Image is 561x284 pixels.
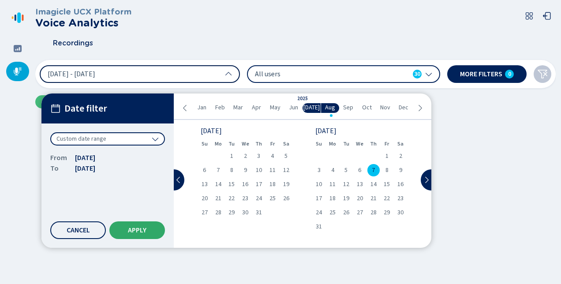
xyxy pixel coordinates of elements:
[397,141,404,147] abbr: Saturday
[394,164,408,176] div: Sat Aug 09 2025
[343,209,349,216] span: 26
[367,178,380,191] div: Thu Aug 14 2025
[385,153,389,159] span: 1
[312,164,326,176] div: Sun Aug 03 2025
[239,192,252,205] div: Wed Jul 23 2025
[508,71,511,78] span: 0
[225,192,239,205] div: Tue Jul 22 2025
[289,104,298,111] span: Jun
[228,141,235,147] abbr: Tuesday
[343,104,353,111] span: Sep
[256,167,262,173] span: 10
[215,195,221,202] span: 21
[399,153,402,159] span: 2
[252,206,266,219] div: Thu Jul 31 2025
[380,164,394,176] div: Fri Aug 08 2025
[397,209,404,216] span: 30
[270,141,275,147] abbr: Friday
[53,39,93,47] span: Recordings
[198,192,211,205] div: Sun Jul 20 2025
[534,65,551,83] button: Clear filters
[266,178,279,191] div: Fri Jul 18 2025
[266,150,279,162] div: Fri Jul 04 2025
[380,206,394,219] div: Fri Aug 29 2025
[380,178,394,191] div: Fri Aug 15 2025
[329,195,336,202] span: 18
[202,195,208,202] span: 20
[228,195,235,202] span: 22
[370,209,377,216] span: 28
[329,209,336,216] span: 25
[64,103,107,114] span: Date filter
[252,164,266,176] div: Thu Jul 10 2025
[329,141,336,147] abbr: Monday
[343,141,349,147] abbr: Tuesday
[230,167,233,173] span: 8
[380,150,394,162] div: Fri Aug 01 2025
[353,192,367,205] div: Wed Aug 20 2025
[367,164,380,176] div: Thu Aug 07 2025
[255,69,356,79] span: All users
[316,195,322,202] span: 17
[316,181,322,187] span: 10
[385,167,389,173] span: 8
[152,135,159,142] svg: chevron-down
[252,178,266,191] div: Thu Jul 17 2025
[239,206,252,219] div: Wed Jul 30 2025
[198,178,211,191] div: Sun Jul 13 2025
[255,141,262,147] abbr: Thursday
[215,209,221,216] span: 28
[242,141,249,147] abbr: Wednesday
[50,103,61,114] svg: calendar
[211,164,225,176] div: Mon Jul 07 2025
[380,192,394,205] div: Fri Aug 22 2025
[284,153,288,159] span: 5
[326,192,340,205] div: Mon Aug 18 2025
[326,164,340,176] div: Mon Aug 04 2025
[340,164,353,176] div: Tue Aug 05 2025
[416,105,423,112] svg: chevron-right
[56,135,106,143] span: Custom date range
[211,192,225,205] div: Mon Jul 21 2025
[217,167,220,173] span: 7
[312,220,326,233] div: Sun Aug 31 2025
[75,163,95,174] span: [DATE]
[244,167,247,173] span: 9
[358,167,361,173] span: 6
[244,153,247,159] span: 2
[423,176,430,183] svg: chevron-right
[394,150,408,162] div: Sat Aug 02 2025
[357,195,363,202] span: 20
[50,221,106,239] button: Cancel
[13,44,22,53] svg: dashboard-filled
[225,164,239,176] div: Tue Jul 08 2025
[326,206,340,219] div: Mon Aug 25 2025
[325,104,335,111] span: Aug
[542,11,551,20] svg: box-arrow-left
[6,62,29,81] div: Recordings
[198,206,211,219] div: Sun Jul 27 2025
[256,209,262,216] span: 31
[357,181,363,187] span: 13
[326,178,340,191] div: Mon Aug 11 2025
[50,153,68,163] span: From
[239,164,252,176] div: Wed Jul 09 2025
[215,104,225,111] span: Feb
[279,164,293,176] div: Sat Jul 12 2025
[202,209,208,216] span: 27
[353,164,367,176] div: Wed Aug 06 2025
[48,71,95,78] span: [DATE] - [DATE]
[233,104,243,111] span: Mar
[414,70,420,78] span: 30
[109,221,165,239] button: Apply
[242,209,248,216] span: 30
[397,195,404,202] span: 23
[340,206,353,219] div: Tue Aug 26 2025
[384,181,390,187] span: 15
[370,195,377,202] span: 21
[344,167,348,173] span: 5
[269,167,276,173] span: 11
[353,206,367,219] div: Wed Aug 27 2025
[182,105,189,112] svg: chevron-left
[242,195,248,202] span: 23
